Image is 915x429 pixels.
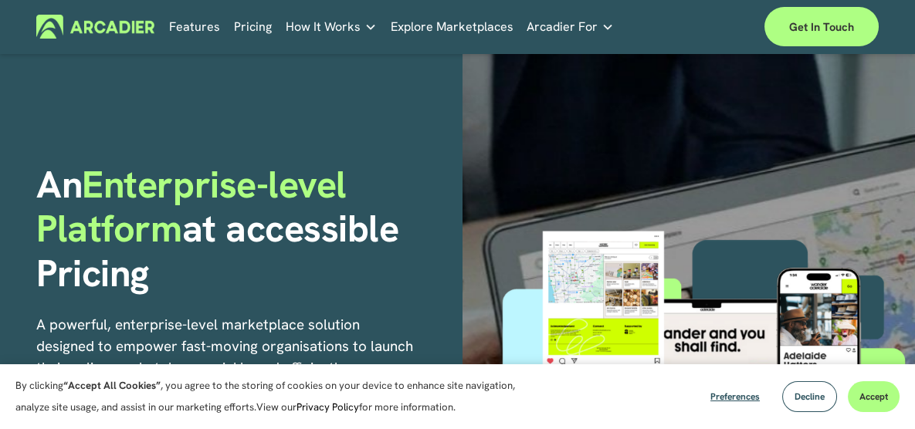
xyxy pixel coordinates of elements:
img: Arcadier [36,15,154,39]
button: Decline [782,381,837,412]
button: Preferences [699,381,771,412]
span: Arcadier For [527,16,598,38]
div: Widget de chat [838,355,915,429]
a: Pricing [234,15,272,39]
a: Get in touch [764,7,879,46]
a: folder dropdown [286,15,377,39]
h1: An at accessible Pricing [36,163,452,296]
a: Explore Marketplaces [391,15,513,39]
span: Preferences [710,390,760,403]
span: How It Works [286,16,361,38]
strong: “Accept All Cookies” [63,379,161,392]
a: Features [169,15,220,39]
span: Enterprise-level Platform [36,160,356,254]
p: By clicking , you agree to the storing of cookies on your device to enhance site navigation, anal... [15,375,517,418]
a: Privacy Policy [297,400,359,414]
iframe: Chat Widget [838,355,915,429]
a: folder dropdown [527,15,614,39]
span: Decline [795,390,825,403]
